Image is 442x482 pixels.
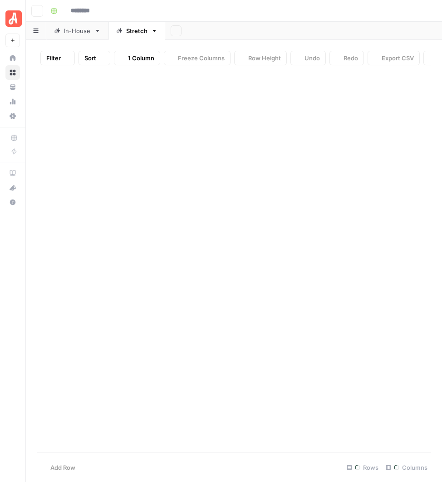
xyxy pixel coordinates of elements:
button: Filter [40,51,75,65]
button: Freeze Columns [164,51,231,65]
a: Usage [5,94,20,109]
div: What's new? [6,181,20,195]
button: Sort [79,51,110,65]
a: AirOps Academy [5,166,20,180]
button: Redo [329,51,364,65]
button: Workspace: Angi [5,7,20,30]
a: Settings [5,109,20,123]
div: Rows [343,460,382,475]
button: Add Row [37,460,81,475]
a: Stretch [108,22,165,40]
button: Row Height [234,51,287,65]
button: Help + Support [5,195,20,209]
span: Sort [84,54,96,63]
span: Freeze Columns [178,54,225,63]
div: Stretch [126,26,147,35]
span: Redo [344,54,358,63]
div: Columns [382,460,431,475]
button: Undo [290,51,326,65]
span: Export CSV [382,54,414,63]
span: Undo [304,54,320,63]
a: In-House [46,22,108,40]
span: Row Height [248,54,281,63]
div: In-House [64,26,91,35]
button: Export CSV [368,51,420,65]
a: Browse [5,65,20,80]
button: What's new? [5,180,20,195]
span: Filter [46,54,61,63]
span: 1 Column [128,54,154,63]
button: 1 Column [114,51,160,65]
img: Angi Logo [5,10,22,27]
span: Add Row [50,463,75,472]
a: Home [5,51,20,65]
a: Your Data [5,80,20,94]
